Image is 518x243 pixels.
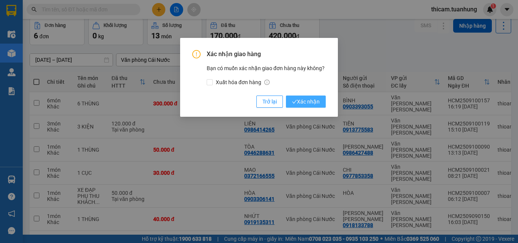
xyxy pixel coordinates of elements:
[286,96,326,108] button: checkXác nhận
[207,50,326,58] span: Xác nhận giao hàng
[213,78,273,86] span: Xuất hóa đơn hàng
[256,96,283,108] button: Trở lại
[292,97,320,106] span: Xác nhận
[192,50,201,58] span: exclamation-circle
[207,64,326,86] div: Bạn có muốn xác nhận giao đơn hàng này không?
[264,80,270,85] span: info-circle
[292,99,297,104] span: check
[262,97,277,106] span: Trở lại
